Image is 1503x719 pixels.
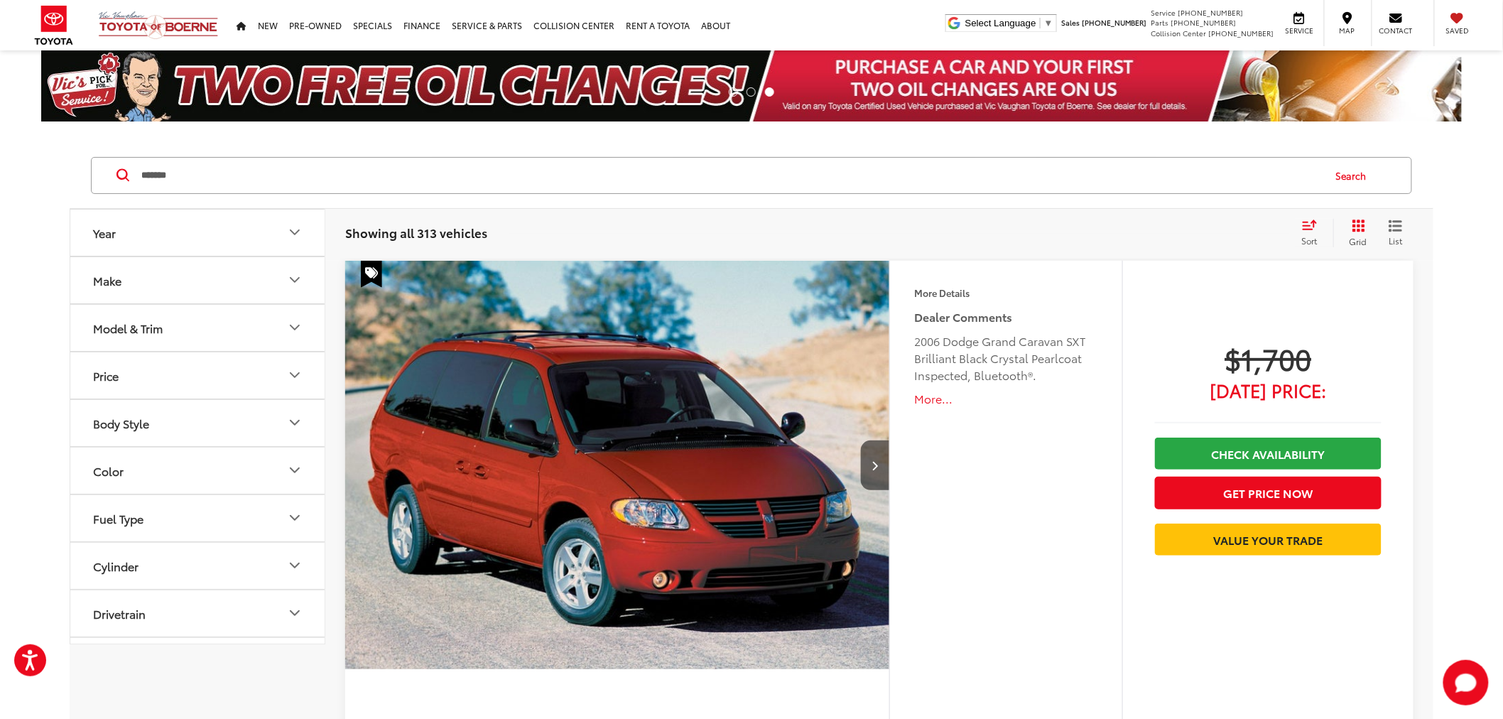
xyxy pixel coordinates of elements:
[915,333,1097,384] div: 2006 Dodge Grand Caravan SXT Brilliant Black Crystal Pearlcoat Inspected, Bluetooth®.
[70,638,326,684] button: Tags
[41,50,1462,121] img: Two Free Oil Change Vic Vaughan Toyota of Boerne Boerne TX
[70,495,326,541] button: Fuel TypeFuel Type
[1155,340,1382,376] span: $1,700
[93,512,143,525] div: Fuel Type
[70,210,326,256] button: YearYear
[70,448,326,494] button: ColorColor
[93,321,163,335] div: Model & Trim
[286,367,303,384] div: Price
[965,18,1053,28] a: Select Language​
[286,224,303,241] div: Year
[344,261,891,671] img: 2006 Dodge Grand Caravan SXT
[1155,383,1382,397] span: [DATE] Price:
[1442,26,1473,36] span: Saved
[361,261,382,288] span: Special
[1155,524,1382,556] a: Value Your Trade
[70,590,326,637] button: DrivetrainDrivetrain
[861,440,889,490] button: Next image
[1443,660,1489,706] svg: Start Chat
[1389,234,1403,247] span: List
[286,605,303,622] div: Drivetrain
[286,462,303,479] div: Color
[1178,7,1244,18] span: [PHONE_NUMBER]
[286,319,303,336] div: Model & Trim
[140,158,1323,193] input: Search by Make, Model, or Keyword
[1061,17,1080,28] span: Sales
[98,11,219,40] img: Vic Vaughan Toyota of Boerne
[286,414,303,431] div: Body Style
[1171,17,1237,28] span: [PHONE_NUMBER]
[1151,7,1176,18] span: Service
[93,226,116,239] div: Year
[93,607,146,620] div: Drivetrain
[1378,219,1414,247] button: List View
[915,288,1097,298] h4: More Details
[70,257,326,303] button: MakeMake
[915,391,1097,407] button: More...
[1155,477,1382,509] button: Get Price Now
[1323,158,1387,193] button: Search
[286,557,303,574] div: Cylinder
[965,18,1036,28] span: Select Language
[1350,235,1367,247] span: Grid
[93,416,149,430] div: Body Style
[1295,219,1333,247] button: Select sort value
[1332,26,1363,36] span: Map
[93,369,119,382] div: Price
[93,559,139,573] div: Cylinder
[1443,660,1489,706] button: Toggle Chat Window
[70,305,326,351] button: Model & TrimModel & Trim
[70,400,326,446] button: Body StyleBody Style
[345,224,487,241] span: Showing all 313 vehicles
[1302,234,1318,247] span: Sort
[1151,28,1207,38] span: Collision Center
[1379,26,1413,36] span: Contact
[1044,18,1053,28] span: ▼
[286,509,303,526] div: Fuel Type
[70,543,326,589] button: CylinderCylinder
[70,352,326,399] button: PricePrice
[93,274,121,287] div: Make
[1333,219,1378,247] button: Grid View
[93,464,124,477] div: Color
[1209,28,1274,38] span: [PHONE_NUMBER]
[1082,17,1147,28] span: [PHONE_NUMBER]
[344,261,891,669] div: 2006 Dodge Grand Caravan SXT 0
[1284,26,1315,36] span: Service
[344,261,891,669] a: 2006 Dodge Grand Caravan SXT2006 Dodge Grand Caravan SXT2006 Dodge Grand Caravan SXT2006 Dodge Gr...
[1155,438,1382,470] a: Check Availability
[915,308,1097,325] h5: Dealer Comments
[1151,17,1169,28] span: Parts
[286,271,303,288] div: Make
